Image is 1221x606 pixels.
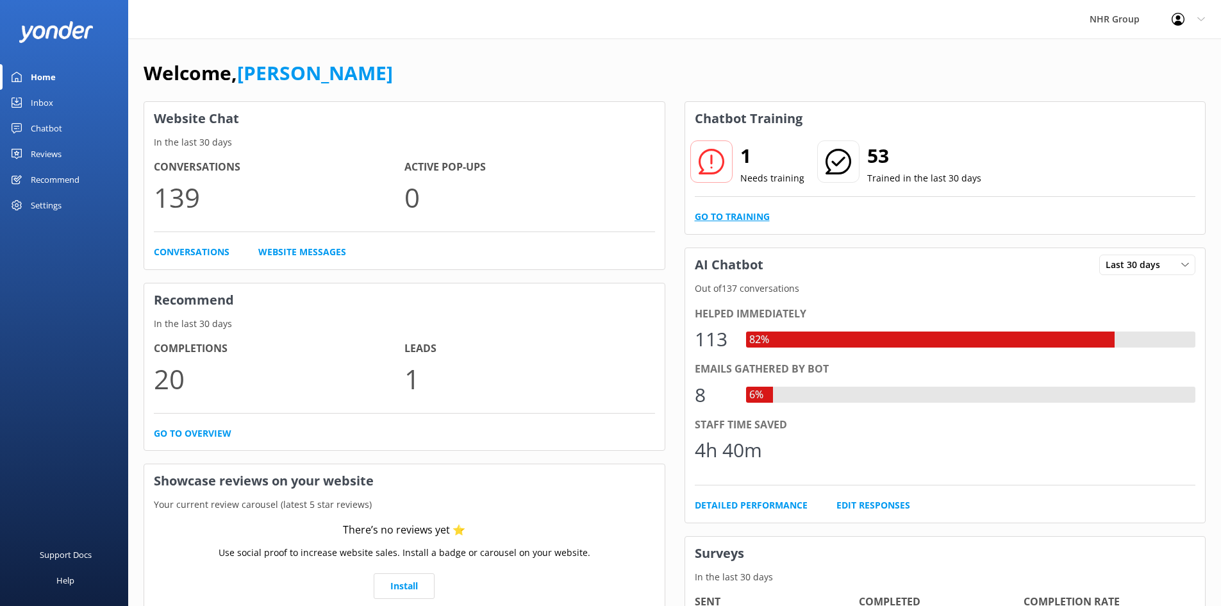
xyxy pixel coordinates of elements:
a: Website Messages [258,245,346,259]
p: In the last 30 days [144,135,665,149]
div: Inbox [31,90,53,115]
h2: 1 [740,140,804,171]
div: Recommend [31,167,79,192]
h3: Surveys [685,537,1206,570]
a: Install [374,573,435,599]
p: 0 [404,176,655,219]
p: Use social proof to increase website sales. Install a badge or carousel on your website. [219,546,590,560]
div: Home [31,64,56,90]
a: Edit Responses [836,498,910,512]
p: Trained in the last 30 days [867,171,981,185]
span: Last 30 days [1106,258,1168,272]
div: Chatbot [31,115,62,141]
div: Helped immediately [695,306,1196,323]
h3: Website Chat [144,102,665,135]
div: Reviews [31,141,62,167]
div: 113 [695,324,733,355]
a: Go to overview [154,426,231,441]
a: Conversations [154,245,229,259]
p: 20 [154,357,404,400]
p: Your current review carousel (latest 5 star reviews) [144,498,665,512]
h4: Completions [154,341,404,357]
a: [PERSON_NAME] [237,60,393,86]
div: Help [56,568,74,593]
h4: Conversations [154,159,404,176]
p: 139 [154,176,404,219]
a: Detailed Performance [695,498,808,512]
div: Settings [31,192,62,218]
h1: Welcome, [144,58,393,88]
div: 4h 40m [695,435,762,466]
div: There’s no reviews yet ⭐ [343,522,465,539]
h3: AI Chatbot [685,248,773,282]
div: 8 [695,380,733,410]
div: 6% [746,387,767,403]
p: Needs training [740,171,804,185]
p: In the last 30 days [144,317,665,331]
p: 1 [404,357,655,400]
h2: 53 [867,140,981,171]
h3: Showcase reviews on your website [144,464,665,498]
div: Emails gathered by bot [695,361,1196,378]
h3: Recommend [144,283,665,317]
p: Out of 137 conversations [685,282,1206,296]
h4: Leads [404,341,655,357]
div: Support Docs [40,542,92,568]
p: In the last 30 days [685,570,1206,584]
a: Go to Training [695,210,770,224]
h3: Chatbot Training [685,102,812,135]
div: 82% [746,332,772,348]
h4: Active Pop-ups [404,159,655,176]
img: yonder-white-logo.png [19,21,93,42]
div: Staff time saved [695,417,1196,433]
